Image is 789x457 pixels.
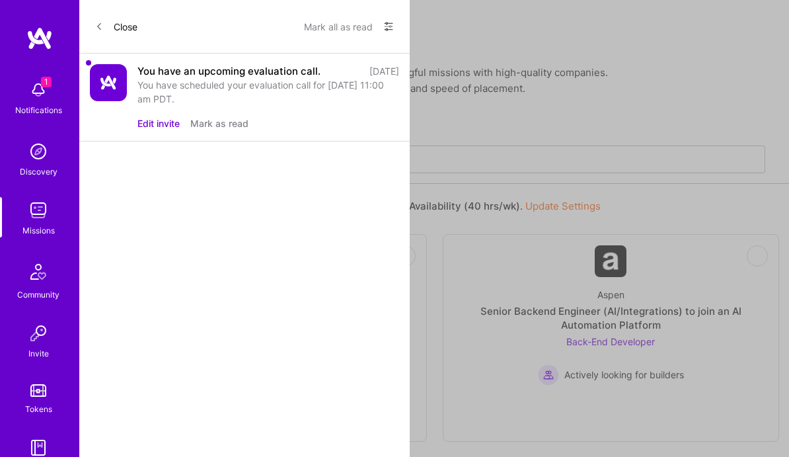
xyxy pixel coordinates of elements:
[22,224,55,237] div: Missions
[22,256,54,288] img: Community
[137,78,399,106] div: You have scheduled your evaluation call for [DATE] 11:00 am PDT.
[15,103,62,117] div: Notifications
[25,320,52,347] img: Invite
[369,64,399,78] div: [DATE]
[137,64,320,78] div: You have an upcoming evaluation call.
[25,197,52,224] img: teamwork
[90,64,127,101] img: Company Logo
[25,77,52,103] img: bell
[137,116,180,130] button: Edit invite
[20,165,57,179] div: Discovery
[30,384,46,397] img: tokens
[304,16,373,37] button: Mark all as read
[28,347,49,360] div: Invite
[25,138,52,165] img: discovery
[26,26,53,50] img: logo
[17,288,59,302] div: Community
[95,16,137,37] button: Close
[25,402,52,416] div: Tokens
[190,116,248,130] button: Mark as read
[41,77,52,87] span: 1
